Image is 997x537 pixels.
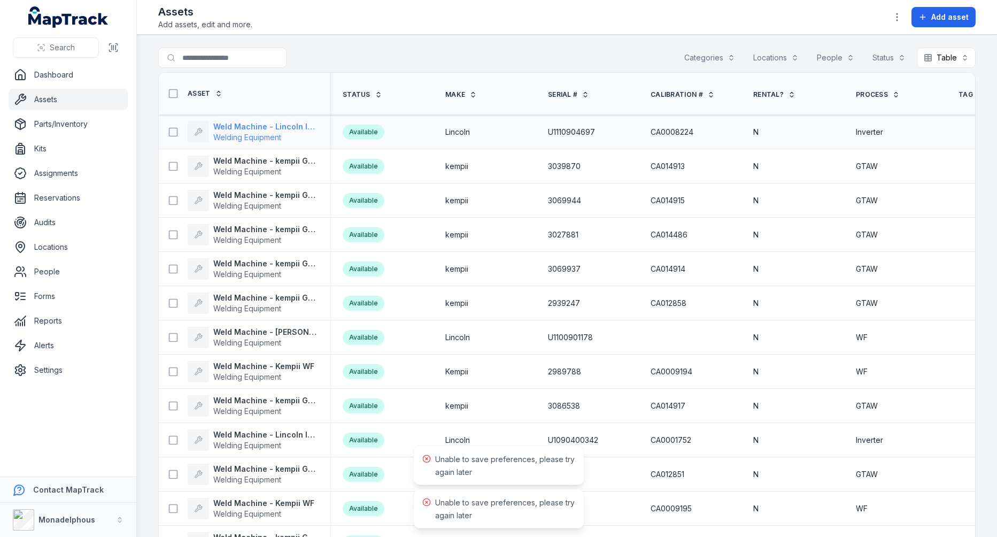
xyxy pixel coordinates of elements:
[343,262,384,277] div: Available
[746,48,806,68] button: Locations
[548,401,580,411] span: 3086538
[9,335,128,356] a: Alerts
[188,156,317,177] a: Weld Machine - kempii GTAWWelding Equipment
[188,258,317,280] a: Weld Machine - kempii GTAWWelding Equipment
[856,229,878,240] span: GTAW
[651,401,685,411] span: CA014917
[213,293,317,303] strong: Weld Machine - kempii GTAW
[9,286,128,307] a: Forms
[651,90,715,99] a: Calibration #
[213,258,317,269] strong: Weld Machine - kempii GTAW
[213,167,281,176] span: Welding Equipment
[651,435,691,446] span: CA0001752
[158,19,252,30] span: Add assets, edit and more.
[188,395,317,417] a: Weld Machine - kempii GTAWWelding Equipment
[9,310,128,332] a: Reports
[188,498,314,519] a: Weld Machine - Kempii WFWelding Equipment
[911,7,976,27] button: Add asset
[188,327,317,348] a: Weld Machine - [PERSON_NAME]Welding Equipment
[548,90,577,99] span: Serial #
[9,236,128,258] a: Locations
[548,161,581,172] span: 3039870
[188,429,317,451] a: Weld Machine - Lincoln InverterWelding Equipment
[856,127,883,137] span: Inverter
[865,48,913,68] button: Status
[445,401,468,411] span: kempii
[213,224,317,235] strong: Weld Machine - kempii GTAW
[548,229,578,240] span: 3027881
[213,156,317,166] strong: Weld Machine - kempii GTAW
[213,361,314,372] strong: Weld Machine - Kempii WF
[931,12,969,22] span: Add asset
[435,498,575,520] span: Unable to save preferences, please try again later
[548,264,581,274] span: 3069937
[753,90,784,99] span: Rental?
[856,332,868,343] span: WF
[343,364,384,379] div: Available
[38,515,95,524] strong: Monadelphous
[9,212,128,233] a: Audits
[548,127,595,137] span: U1110904697
[753,332,759,343] span: N
[188,464,317,485] a: Weld Machine - kempii GTAWWelding Equipment
[856,401,878,411] span: GTAW
[753,298,759,309] span: N
[343,90,382,99] a: Status
[213,429,317,440] strong: Weld Machine - Lincoln Inverter
[856,264,878,274] span: GTAW
[753,469,759,480] span: N
[753,435,759,446] span: N
[753,229,759,240] span: N
[9,187,128,209] a: Reservations
[810,48,861,68] button: People
[445,90,465,99] span: Make
[9,113,128,135] a: Parts/Inventory
[548,195,581,206] span: 3069944
[213,395,317,406] strong: Weld Machine - kempii GTAW
[213,304,281,313] span: Welding Equipment
[213,133,281,142] span: Welding Equipment
[548,366,581,377] span: 2989788
[188,190,317,211] a: Weld Machine - kempii GTAWWelding Equipment
[188,121,317,143] a: Weld Machine - Lincoln InverterWelding Equipment
[856,195,878,206] span: GTAW
[213,498,314,509] strong: Weld Machine - Kempii WF
[50,42,75,53] span: Search
[753,161,759,172] span: N
[188,361,314,382] a: Weld Machine - Kempii WFWelding Equipment
[917,48,976,68] button: Table
[343,398,384,413] div: Available
[753,264,759,274] span: N
[445,298,468,309] span: kempii
[9,163,128,184] a: Assignments
[445,195,468,206] span: kempii
[651,469,684,480] span: CA012851
[213,190,317,201] strong: Weld Machine - kempii GTAW
[343,330,384,345] div: Available
[213,121,317,132] strong: Weld Machine - Lincoln Inverter
[343,193,384,208] div: Available
[213,235,281,244] span: Welding Equipment
[213,464,317,474] strong: Weld Machine - kempii GTAW
[9,138,128,159] a: Kits
[343,90,370,99] span: Status
[959,90,973,99] span: Tag
[753,127,759,137] span: N
[28,6,109,28] a: MapTrack
[343,433,384,448] div: Available
[651,229,687,240] span: CA014486
[548,332,593,343] span: U1100901178
[677,48,742,68] button: Categories
[753,90,795,99] a: Rental?
[343,227,384,242] div: Available
[445,229,468,240] span: kempii
[9,89,128,110] a: Assets
[343,296,384,311] div: Available
[343,125,384,140] div: Available
[856,90,900,99] a: Process
[753,195,759,206] span: N
[9,261,128,282] a: People
[343,467,384,482] div: Available
[753,503,759,514] span: N
[753,366,759,377] span: N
